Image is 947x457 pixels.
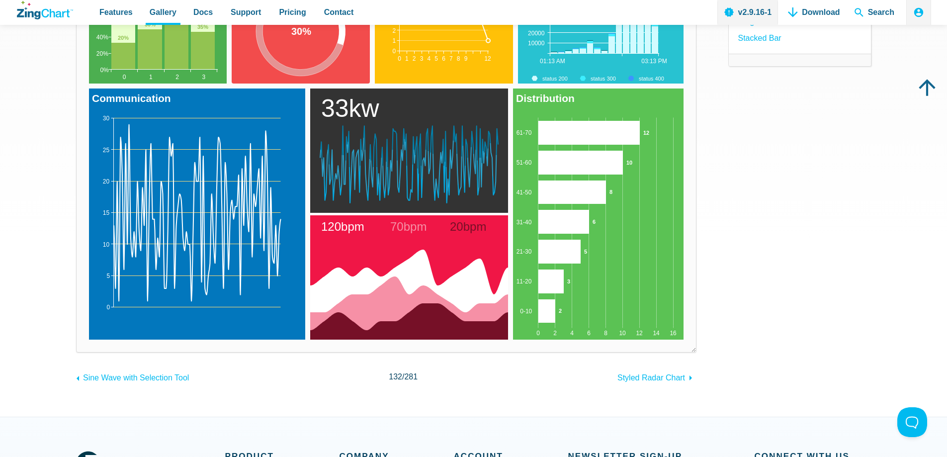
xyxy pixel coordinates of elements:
span: / [389,370,418,383]
a: ZingChart Logo. Click to return to the homepage [17,1,73,19]
tspan: 03:13 PM [641,58,667,65]
span: Support [231,5,261,19]
span: Sine Wave with Selection Tool [83,373,189,382]
span: Styled Radar Chart [617,373,685,382]
tspan: 3 [202,74,205,81]
tspan: 14 [653,330,660,337]
a: Sine Wave with Selection Tool [76,368,189,384]
iframe: Toggle Customer Support [897,407,927,437]
a: Stacked Bar [738,31,781,45]
a: Styled Radar Chart [617,368,696,384]
span: Gallery [150,5,176,19]
span: Features [99,5,133,19]
span: 281 [404,372,418,381]
tspan: 16 [670,330,677,337]
tspan: 12 [484,55,491,62]
span: Pricing [279,5,306,19]
tspan: 35% [197,24,208,30]
span: 132 [389,372,402,381]
span: Docs [193,5,213,19]
span: Contact [324,5,354,19]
